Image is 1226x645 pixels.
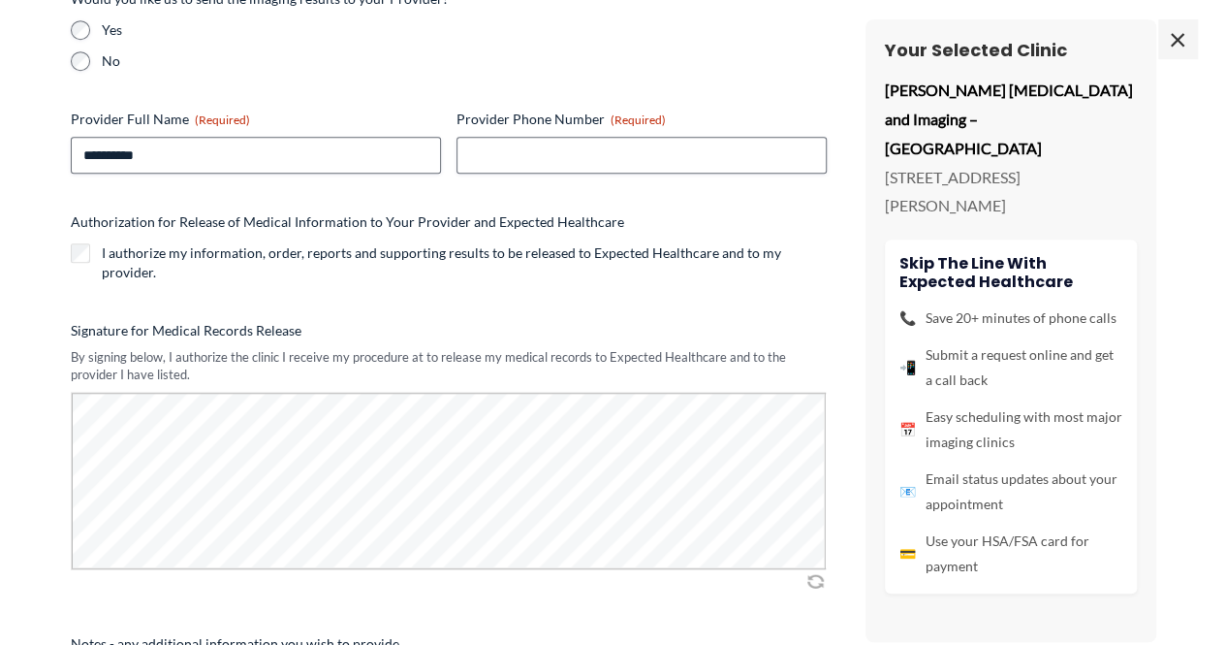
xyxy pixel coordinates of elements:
label: I authorize my information, order, reports and supporting results to be released to Expected Heal... [102,243,827,282]
legend: Authorization for Release of Medical Information to Your Provider and Expected Healthcare [71,212,624,232]
li: Easy scheduling with most major imaging clinics [899,404,1122,455]
label: Signature for Medical Records Release [71,321,827,340]
label: Yes [102,20,827,40]
li: Submit a request online and get a call back [899,342,1122,393]
div: By signing below, I authorize the clinic I receive my procedure at to release my medical records ... [71,348,827,384]
li: Save 20+ minutes of phone calls [899,306,1122,331]
img: Clear Signature [803,571,827,591]
span: 📧 [899,479,916,504]
label: No [102,51,827,71]
span: 💳 [899,541,916,566]
span: (Required) [195,113,250,127]
h3: Your Selected Clinic [885,39,1137,61]
li: Email status updates about your appointment [899,467,1122,517]
p: [STREET_ADDRESS][PERSON_NAME] [885,163,1137,220]
p: [PERSON_NAME] [MEDICAL_DATA] and Imaging – [GEOGRAPHIC_DATA] [885,76,1137,162]
label: Provider Phone Number [456,110,827,129]
span: 📅 [899,417,916,442]
span: (Required) [611,113,666,127]
label: Provider Full Name [71,110,441,129]
li: Use your HSA/FSA card for payment [899,529,1122,579]
span: 📞 [899,306,916,331]
span: 📲 [899,355,916,380]
h4: Skip the line with Expected Healthcare [899,254,1122,291]
span: × [1158,19,1197,58]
